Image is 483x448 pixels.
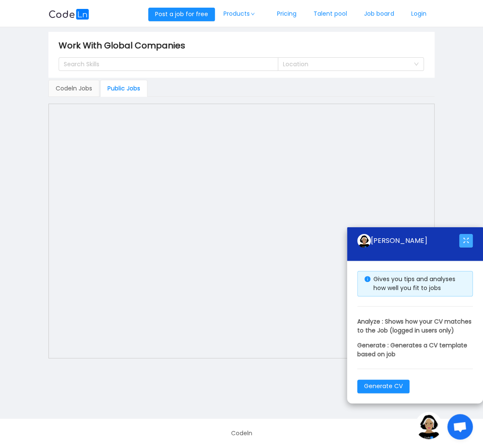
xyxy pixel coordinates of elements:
[373,275,455,292] span: Gives you tips and analyses how well you fit to jobs
[415,412,442,439] img: ground.ddcf5dcf.png
[357,380,410,393] button: Generate CV
[48,80,99,97] div: Codeln Jobs
[364,276,370,282] i: icon: info-circle
[48,9,89,20] img: logobg.f302741d.svg
[148,8,215,21] button: Post a job for free
[357,317,473,335] p: Analyze : Shows how your CV matches to the Job (logged in users only)
[250,12,255,16] i: icon: down
[283,60,410,68] div: Location
[414,62,419,68] i: icon: down
[357,341,473,359] p: Generate : Generates a CV template based on job
[447,414,473,440] div: Open chat
[357,234,459,248] div: [PERSON_NAME]
[148,10,215,18] a: Post a job for free
[64,60,266,68] div: Search Skills
[100,80,147,97] div: Public Jobs
[459,234,473,248] button: icon: fullscreen
[59,39,190,52] span: Work With Global Companies
[357,234,371,248] img: ground.ddcf5dcf.png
